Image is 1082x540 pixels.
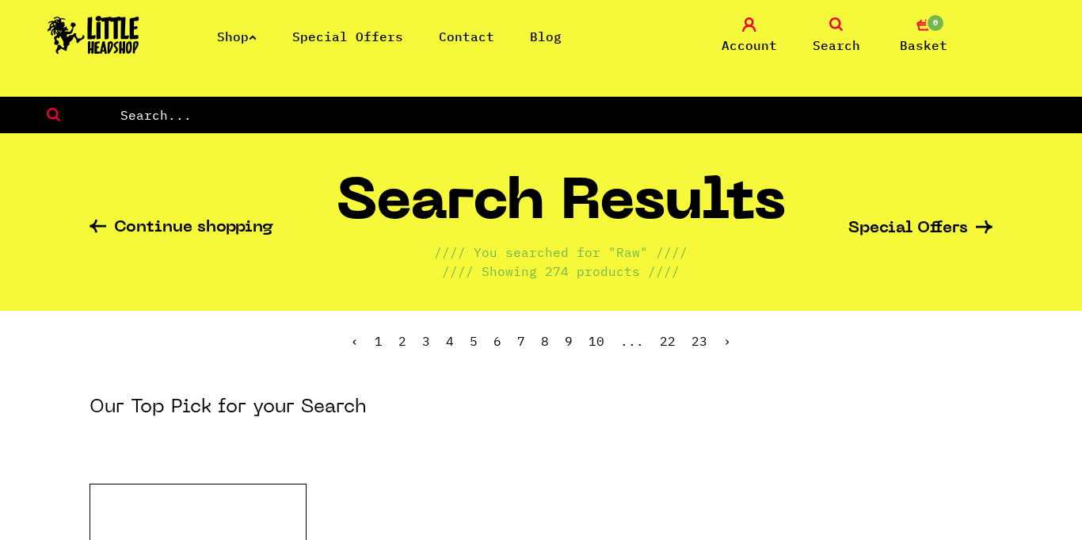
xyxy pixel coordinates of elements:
[691,333,707,349] a: 23
[620,333,644,349] span: ...
[723,333,731,349] a: Next »
[541,333,549,349] a: 8
[530,29,562,44] a: Blog
[470,333,478,349] a: 5
[722,36,777,55] span: Account
[900,36,947,55] span: Basket
[589,333,604,349] a: 10
[813,36,860,55] span: Search
[439,29,494,44] a: Contact
[493,333,501,349] a: 6
[565,333,573,349] a: 9
[292,29,403,44] a: Special Offers
[848,220,992,237] a: Special Offers
[119,105,1082,125] input: Search...
[48,16,139,54] img: Little Head Shop Logo
[337,177,786,243] h1: Search Results
[660,333,676,349] a: 22
[398,333,406,349] a: 2
[422,333,430,349] a: 3
[517,333,525,349] a: 7
[434,243,688,262] p: //// You searched for "Raw" ////
[90,220,273,238] a: Continue shopping
[884,17,963,55] a: 0 Basket
[217,29,257,44] a: Shop
[446,333,454,349] a: 4
[351,335,359,347] li: « Previous
[442,262,680,281] p: //// Showing 274 products ////
[351,333,359,349] span: ‹
[90,395,367,420] h3: Our Top Pick for your Search
[797,17,876,55] a: Search
[926,13,945,33] span: 0
[375,333,383,349] span: 1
